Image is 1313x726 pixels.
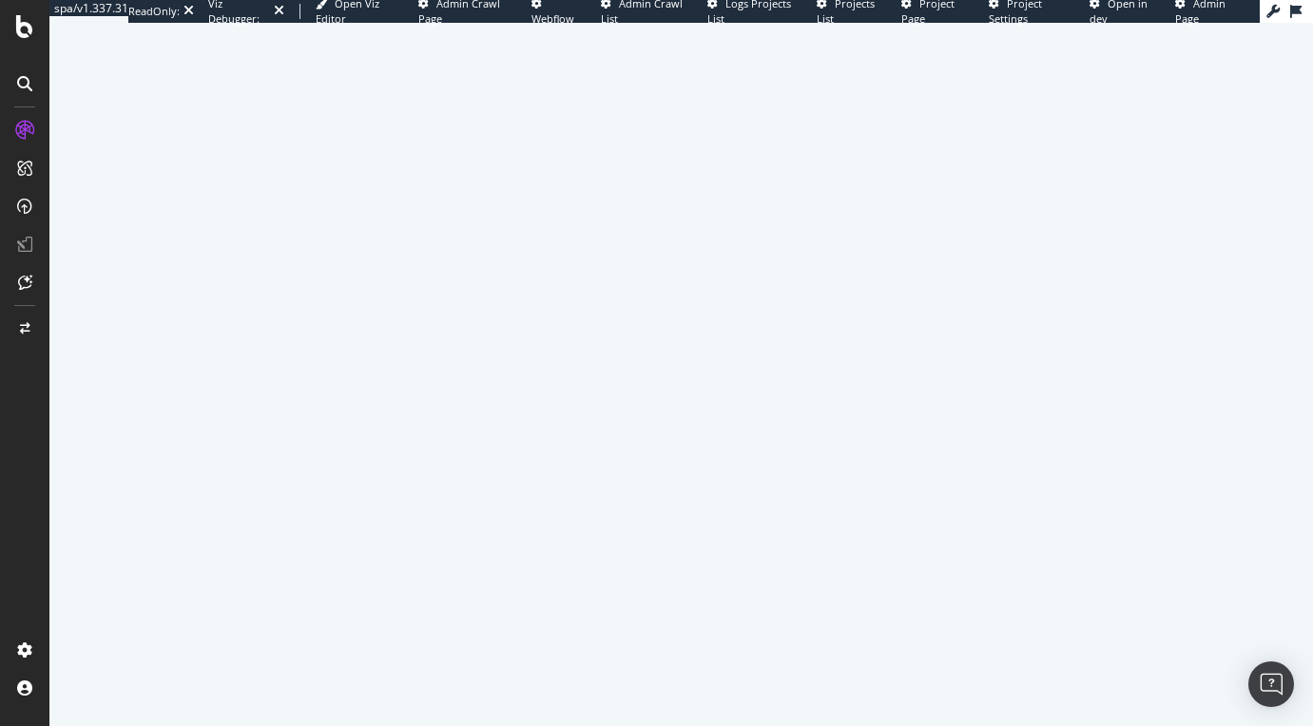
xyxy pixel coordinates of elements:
div: animation [613,325,750,393]
div: ReadOnly: [128,4,180,19]
span: Webflow [531,11,574,26]
div: Open Intercom Messenger [1248,661,1294,707]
